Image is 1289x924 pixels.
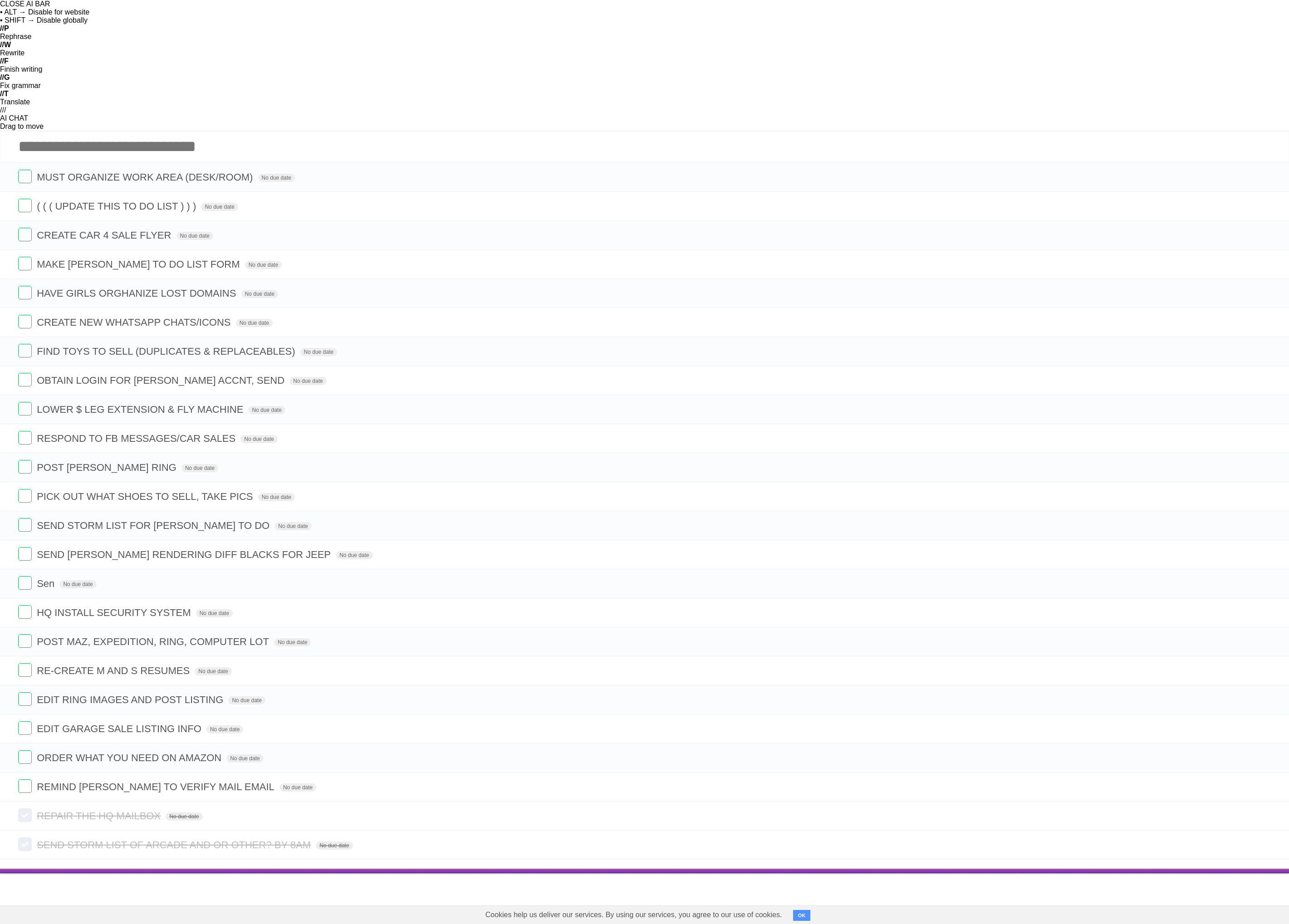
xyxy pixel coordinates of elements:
[793,910,811,921] button: OK
[206,725,243,733] span: No due date
[18,344,32,357] label: Done
[300,348,337,356] span: No due date
[336,551,372,559] span: No due date
[37,520,272,531] span: SEND STORM LIST FOR [PERSON_NAME] TO DO
[18,576,32,590] label: Done
[279,783,316,792] span: No due date
[18,228,32,241] label: Done
[37,462,179,473] span: POST [PERSON_NAME] RING
[18,837,32,851] label: Done
[37,433,238,444] span: RESPOND TO FB MESSAGES/CAR SALES
[37,810,163,821] span: REPAIR THE HQ MAILBOX
[18,286,32,299] label: Done
[316,841,353,850] span: No due date
[245,261,282,269] span: No due date
[18,170,32,183] label: Done
[226,754,263,763] span: No due date
[37,288,238,299] span: HAVE GIRLS ORGHANIZE LOST DOMAINS
[18,547,32,561] label: Done
[18,460,32,474] label: Done
[176,232,213,240] span: No due date
[18,605,32,619] label: Done
[37,346,297,357] span: FIND TOYS TO SELL (DUPLICATES & REPLACEABLES)
[37,200,198,212] span: ( ( ( UPDATE THIS TO DO LIST ) ) )
[228,696,265,704] span: No due date
[18,750,32,764] label: Done
[274,638,311,646] span: No due date
[18,431,32,445] label: Done
[201,203,238,211] span: No due date
[18,721,32,735] label: Done
[18,692,32,706] label: Done
[18,373,32,386] label: Done
[59,580,96,588] span: No due date
[37,781,277,792] span: REMIND [PERSON_NAME] TO VERIFY MAIL EMAIL
[240,435,277,443] span: No due date
[37,375,287,386] span: OBTAIN LOGIN FOR [PERSON_NAME] ACCNT, SEND
[195,667,231,675] span: No due date
[18,199,32,212] label: Done
[37,665,192,676] span: RE-CREATE M AND S RESUMES
[18,808,32,822] label: Done
[37,607,193,618] span: HQ INSTALL SECURITY SYSTEM
[476,906,791,924] span: Cookies help us deliver our services. By using our services, you agree to our use of cookies.
[181,464,218,472] span: No due date
[18,518,32,532] label: Done
[236,319,273,327] span: No due date
[37,636,271,647] span: POST MAZ, EXPEDITION, RING, COMPUTER LOT
[18,779,32,793] label: Done
[258,493,295,501] span: No due date
[166,812,202,821] span: No due date
[37,694,225,705] span: EDIT RING IMAGES AND POST LISTING
[289,377,326,385] span: No due date
[248,406,285,414] span: No due date
[37,259,242,270] span: MAKE [PERSON_NAME] TO DO LIST FORM
[37,752,224,763] span: ORDER WHAT YOU NEED ON AMAZON
[37,723,204,734] span: EDIT GARAGE SALE LISTING INFO
[37,839,313,851] span: SEND STORM LIST OF ARCADE AND OR OTHER? BY 8AM
[196,609,233,617] span: No due date
[18,257,32,270] label: Done
[258,174,295,182] span: No due date
[37,171,255,183] span: MUST ORGANIZE WORK AREA (DESK/ROOM)
[274,522,311,530] span: No due date
[18,663,32,677] label: Done
[18,634,32,648] label: Done
[18,315,32,328] label: Done
[37,404,245,415] span: LOWER $ LEG EXTENSION & FLY MACHINE
[37,491,255,502] span: PICK OUT WHAT SHOES TO SELL, TAKE PICS
[37,549,333,560] span: SEND [PERSON_NAME] RENDERING DIFF BLACKS FOR JEEP
[37,230,173,241] span: CREATE CAR 4 SALE FLYER
[241,290,278,298] span: No due date
[37,317,233,328] span: CREATE NEW WHATSAPP CHATS/ICONS
[18,489,32,503] label: Done
[18,402,32,416] label: Done
[37,578,57,589] span: Sen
